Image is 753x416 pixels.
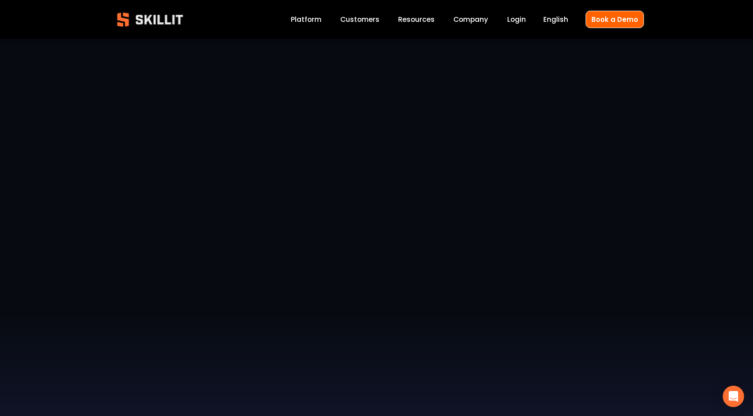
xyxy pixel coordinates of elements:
div: Open Intercom Messenger [723,386,744,407]
a: Customers [340,13,379,25]
div: language picker [543,13,568,25]
a: Login [507,13,526,25]
a: Company [453,13,488,25]
span: Resources [398,14,435,24]
iframe: Jack Nix Full Interview Skillit Testimonial [110,89,644,389]
img: Skillit [110,6,191,33]
a: Platform [291,13,322,25]
span: English [543,14,568,24]
a: Book a Demo [586,11,644,28]
a: folder dropdown [398,13,435,25]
